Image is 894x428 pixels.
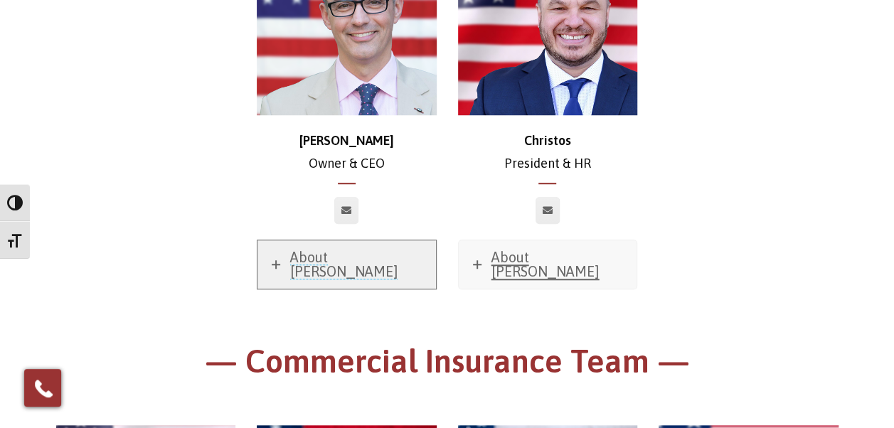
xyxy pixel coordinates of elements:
p: President & HR [458,129,638,176]
a: About [PERSON_NAME] [459,240,637,289]
strong: [PERSON_NAME] [299,133,394,148]
a: About [PERSON_NAME] [257,240,436,289]
h1: — Commercial Insurance Team — [56,341,839,390]
span: About [PERSON_NAME] [290,249,398,279]
span: About [PERSON_NAME] [491,249,600,279]
p: Owner & CEO [257,129,437,176]
img: Phone icon [32,377,55,400]
strong: Christos [524,133,571,148]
